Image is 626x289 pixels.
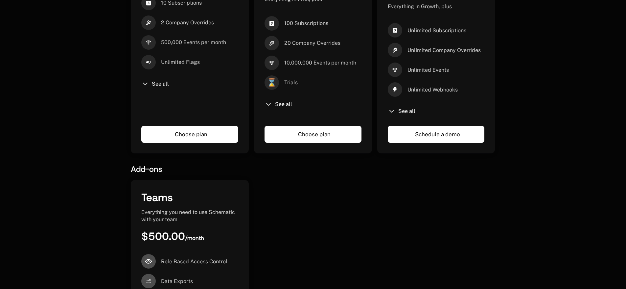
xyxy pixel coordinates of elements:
[265,36,279,50] i: hammer
[141,55,156,69] i: boolean-on
[388,82,402,97] i: thunder
[141,254,156,269] i: eye
[407,66,449,74] span: Unlimited Events
[265,126,361,143] a: Choose plan
[161,278,193,285] span: Data Exports
[407,86,458,93] span: Unlimited Webhooks
[141,209,235,223] span: Everything you need to use Schematic with your team
[131,164,162,174] span: Add-ons
[388,43,402,57] i: hammer
[161,59,200,66] span: Unlimited Flags
[141,229,185,243] span: $500.00
[152,81,169,87] span: See all
[161,19,214,26] span: 2 Company Overrides
[284,39,340,47] span: 20 Company Overrides
[407,47,481,54] span: Unlimited Company Overrides
[141,15,156,30] i: hammer
[265,56,279,70] i: signal
[141,274,156,288] i: arrow-analytics
[398,109,415,114] span: See all
[265,100,272,108] i: chevron-down
[141,126,238,143] a: Choose plan
[265,16,279,31] i: cashapp
[141,80,149,88] i: chevron-down
[284,79,298,86] span: Trials
[388,3,452,10] span: Everything in Growth, plus
[284,59,356,66] span: 10,000,000 Events per month
[388,23,402,38] i: cashapp
[141,191,173,204] span: Teams
[388,126,485,143] a: Schedule a demo
[185,234,204,242] span: / month
[141,35,156,50] i: signal
[275,102,292,107] span: See all
[388,63,402,77] i: signal
[161,258,227,265] span: Role Based Access Control
[407,27,466,34] span: Unlimited Subscriptions
[284,20,328,27] span: 100 Subscriptions
[265,75,279,90] span: ⌛
[161,39,226,46] span: 500,000 Events per month
[388,107,396,115] i: chevron-down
